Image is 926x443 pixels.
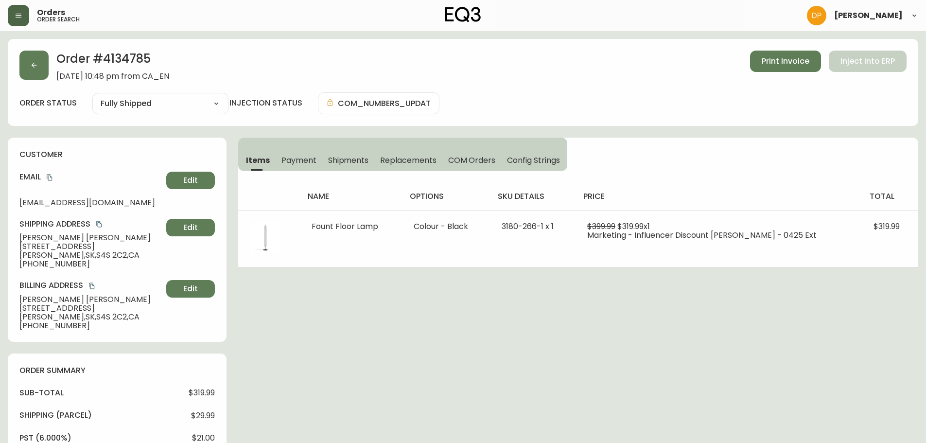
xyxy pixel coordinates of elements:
h4: name [308,191,394,202]
span: Replacements [380,155,436,165]
img: b0154ba12ae69382d64d2f3159806b19 [807,6,826,25]
span: Edit [183,175,198,186]
h4: sku details [498,191,568,202]
span: Fount Floor Lamp [312,221,378,232]
span: Items [246,155,270,165]
span: [EMAIL_ADDRESS][DOMAIN_NAME] [19,198,162,207]
span: [STREET_ADDRESS] [19,242,162,251]
span: [PERSON_NAME] [PERSON_NAME] [19,233,162,242]
span: 3180-266-1 x 1 [502,221,554,232]
span: [PHONE_NUMBER] [19,321,162,330]
span: [PERSON_NAME] [834,12,903,19]
button: Edit [166,219,215,236]
h4: options [410,191,482,202]
img: logo [445,7,481,22]
span: Config Strings [507,155,559,165]
h4: Shipping Address [19,219,162,230]
span: [PERSON_NAME] [PERSON_NAME] [19,295,162,304]
span: [PHONE_NUMBER] [19,260,162,268]
span: Orders [37,9,65,17]
span: $399.99 [587,221,615,232]
li: Colour - Black [414,222,478,231]
h4: Email [19,172,162,182]
span: Edit [183,222,198,233]
button: copy [45,173,54,182]
button: copy [87,281,97,291]
span: [STREET_ADDRESS] [19,304,162,313]
button: Edit [166,280,215,298]
h4: Billing Address [19,280,162,291]
span: $29.99 [191,411,215,420]
span: [PERSON_NAME] , SK , S4S 2C2 , CA [19,313,162,321]
span: $319.99 [874,221,900,232]
button: copy [94,219,104,229]
img: 5c82162f-862b-4895-9582-013d0e4a6bae.jpg [250,222,281,253]
h4: Shipping ( Parcel ) [19,410,92,421]
span: $319.99 x 1 [617,221,650,232]
button: Print Invoice [750,51,821,72]
button: Edit [166,172,215,189]
span: COM Orders [448,155,496,165]
span: [DATE] 10:48 pm from CA_EN [56,72,169,81]
span: Shipments [328,155,369,165]
span: [PERSON_NAME] , SK , S4S 2C2 , CA [19,251,162,260]
h4: sub-total [19,388,64,398]
h4: price [583,191,854,202]
h4: customer [19,149,215,160]
h4: injection status [229,98,302,108]
span: Payment [281,155,316,165]
span: Edit [183,284,198,294]
h4: order summary [19,365,215,376]
label: order status [19,98,77,108]
span: Print Invoice [762,56,809,67]
h5: order search [37,17,80,22]
span: Marketing - Influencer Discount [PERSON_NAME] - 0425 Ext [587,230,817,241]
h2: Order # 4134785 [56,51,169,72]
span: $319.99 [189,389,215,397]
h4: total [870,191,910,202]
span: $21.00 [192,434,215,443]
